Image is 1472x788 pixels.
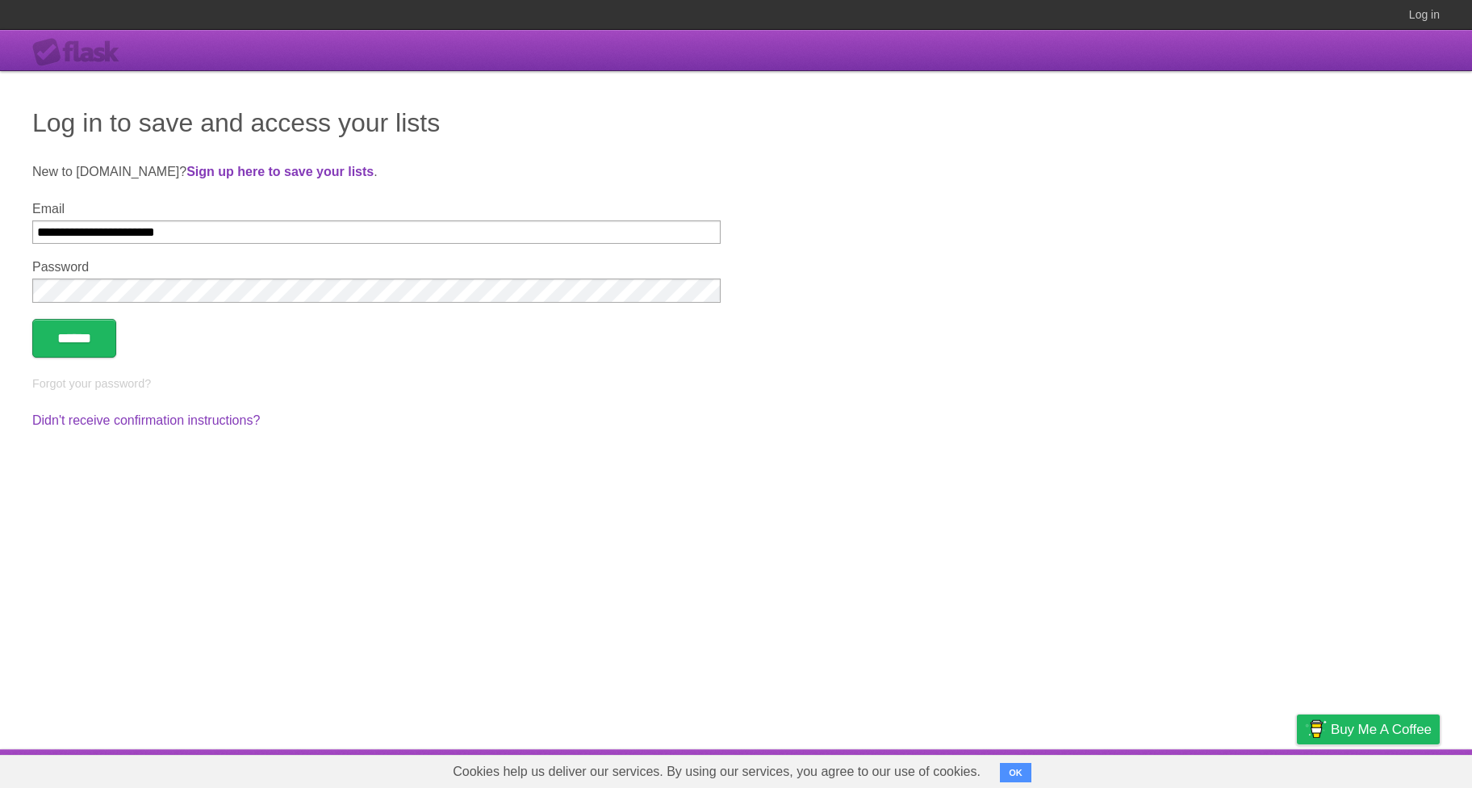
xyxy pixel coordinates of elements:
[186,165,374,178] a: Sign up here to save your lists
[32,413,260,427] a: Didn't receive confirmation instructions?
[32,202,721,216] label: Email
[1305,715,1327,743] img: Buy me a coffee
[1221,753,1257,784] a: Terms
[32,260,721,275] label: Password
[32,38,129,67] div: Flask
[1082,753,1116,784] a: About
[1000,763,1031,782] button: OK
[1135,753,1201,784] a: Developers
[1276,753,1318,784] a: Privacy
[1297,715,1440,744] a: Buy me a coffee
[32,377,151,390] a: Forgot your password?
[32,103,1440,142] h1: Log in to save and access your lists
[1338,753,1440,784] a: Suggest a feature
[437,756,997,788] span: Cookies help us deliver our services. By using our services, you agree to our use of cookies.
[32,162,1440,182] p: New to [DOMAIN_NAME]? .
[1331,715,1432,744] span: Buy me a coffee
